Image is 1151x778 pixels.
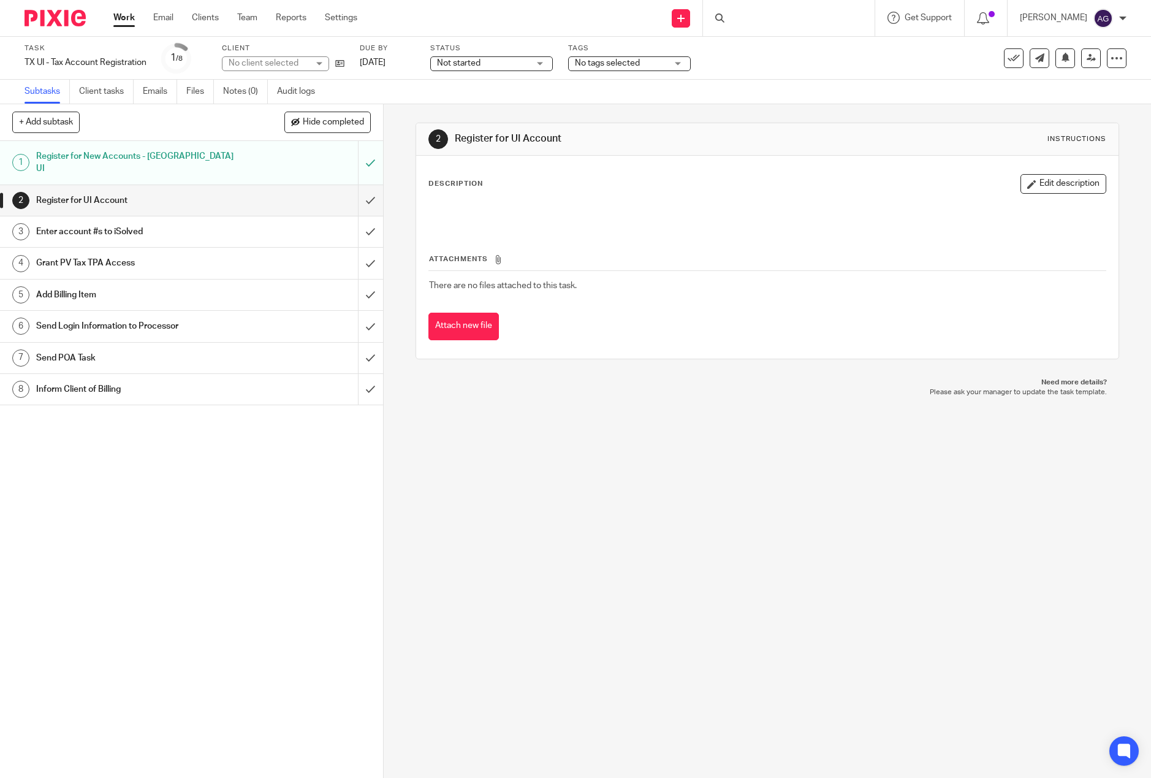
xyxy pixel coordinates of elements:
[36,349,243,367] h1: Send POA Task
[430,44,553,53] label: Status
[1047,134,1106,144] div: Instructions
[277,80,324,104] a: Audit logs
[25,56,146,69] div: TX UI - Tax Account Registration
[222,44,344,53] label: Client
[223,80,268,104] a: Notes (0)
[176,55,183,62] small: /8
[12,154,29,171] div: 1
[1020,174,1106,194] button: Edit description
[36,223,243,241] h1: Enter account #s to iSolved
[36,380,243,399] h1: Inform Client of Billing
[303,118,364,128] span: Hide completed
[568,44,691,53] label: Tags
[12,318,29,335] div: 6
[12,381,29,398] div: 8
[79,80,134,104] a: Client tasks
[36,191,243,210] h1: Register for UI Account
[428,179,483,189] p: Description
[12,192,29,209] div: 2
[12,223,29,240] div: 3
[428,378,1107,387] p: Need more details?
[36,147,243,178] h1: Register for New Accounts - [GEOGRAPHIC_DATA] UI
[153,12,173,24] a: Email
[36,286,243,304] h1: Add Billing Item
[25,10,86,26] img: Pixie
[325,12,357,24] a: Settings
[1031,32,1093,45] p: Task completed.
[36,317,243,335] h1: Send Login Information to Processor
[428,313,499,340] button: Attach new file
[429,256,488,262] span: Attachments
[36,254,243,272] h1: Grant PV Tax TPA Access
[284,112,371,132] button: Hide completed
[12,112,80,132] button: + Add subtask
[12,349,29,367] div: 7
[429,281,577,290] span: There are no files attached to this task.
[237,12,257,24] a: Team
[437,59,481,67] span: Not started
[455,132,794,145] h1: Register for UI Account
[360,58,386,67] span: [DATE]
[25,44,146,53] label: Task
[428,129,448,149] div: 2
[192,12,219,24] a: Clients
[25,80,70,104] a: Subtasks
[113,12,135,24] a: Work
[170,51,183,65] div: 1
[575,59,640,67] span: No tags selected
[12,255,29,272] div: 4
[276,12,306,24] a: Reports
[12,286,29,303] div: 5
[229,57,308,69] div: No client selected
[143,80,177,104] a: Emails
[360,44,415,53] label: Due by
[186,80,214,104] a: Files
[428,387,1107,397] p: Please ask your manager to update the task template.
[1093,9,1113,28] img: svg%3E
